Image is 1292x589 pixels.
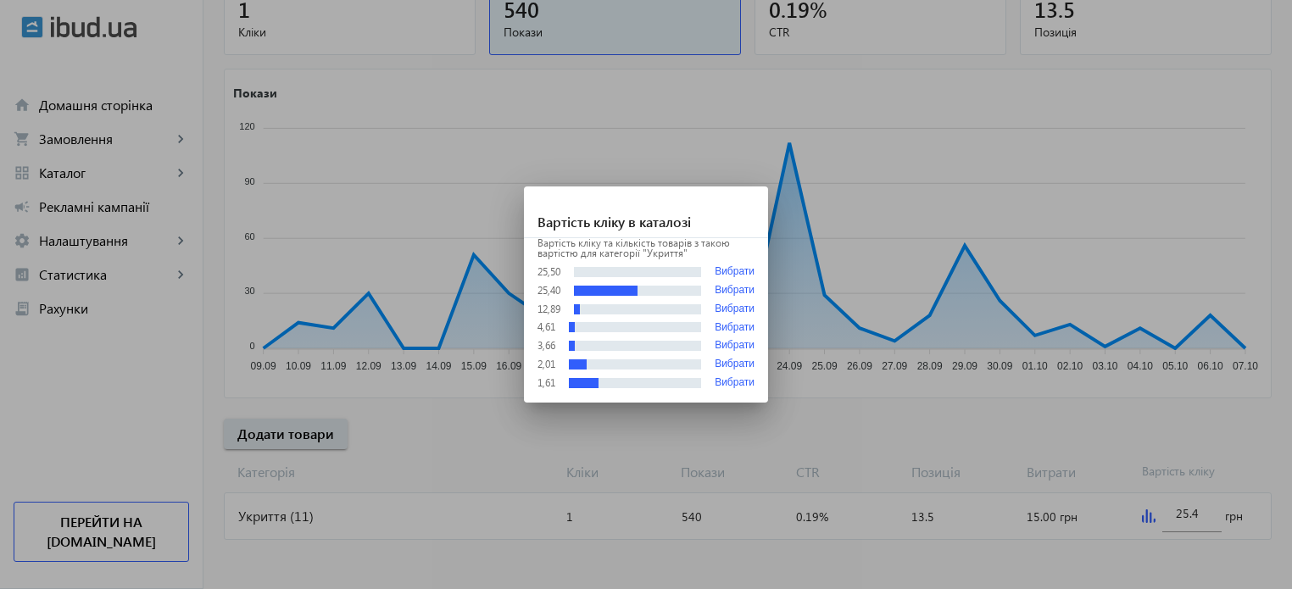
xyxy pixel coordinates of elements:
[537,341,555,351] div: 3,66
[715,358,755,370] button: Вибрати
[537,286,560,296] div: 25,40
[715,303,755,315] button: Вибрати
[537,359,555,370] div: 2,01
[537,322,555,332] div: 4,61
[715,265,755,278] button: Вибрати
[715,285,755,297] button: Вибрати
[537,378,555,388] div: 1,61
[524,186,768,238] h1: Вартість кліку в каталозі
[537,304,560,314] div: 12,89
[715,377,755,389] button: Вибрати
[537,238,755,258] p: Вартість кліку та кількість товарів з такою вартістю для категорії "Укриття"
[715,340,755,352] button: Вибрати
[715,322,755,334] button: Вибрати
[537,267,560,277] div: 25,50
